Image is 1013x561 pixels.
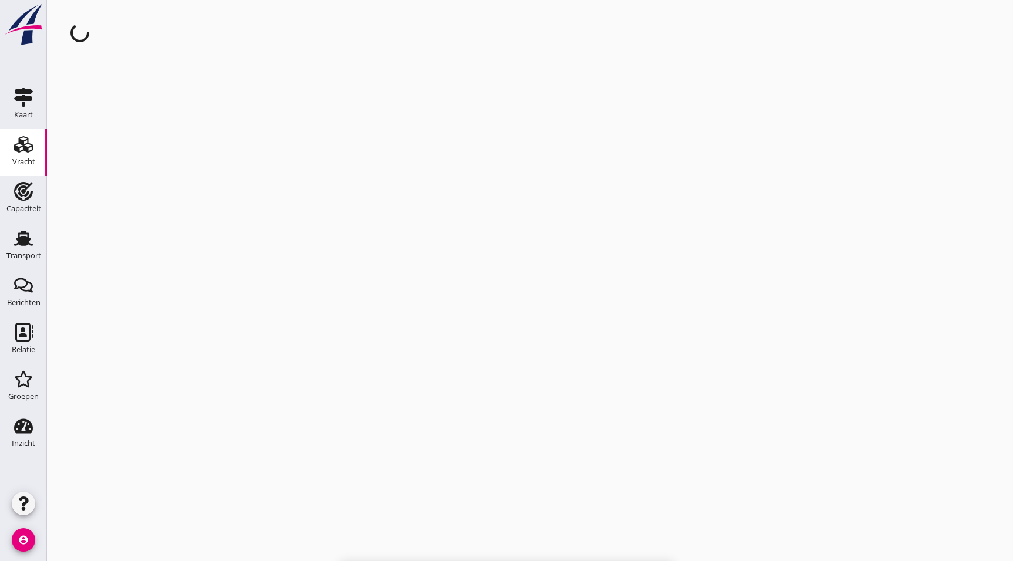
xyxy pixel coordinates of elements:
img: logo-small.a267ee39.svg [2,3,45,46]
i: account_circle [12,528,35,552]
div: Inzicht [12,440,35,447]
div: Transport [6,252,41,259]
div: Vracht [12,158,35,165]
div: Capaciteit [6,205,41,212]
div: Relatie [12,346,35,353]
div: Berichten [7,299,41,306]
div: Groepen [8,393,39,400]
div: Kaart [14,111,33,119]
